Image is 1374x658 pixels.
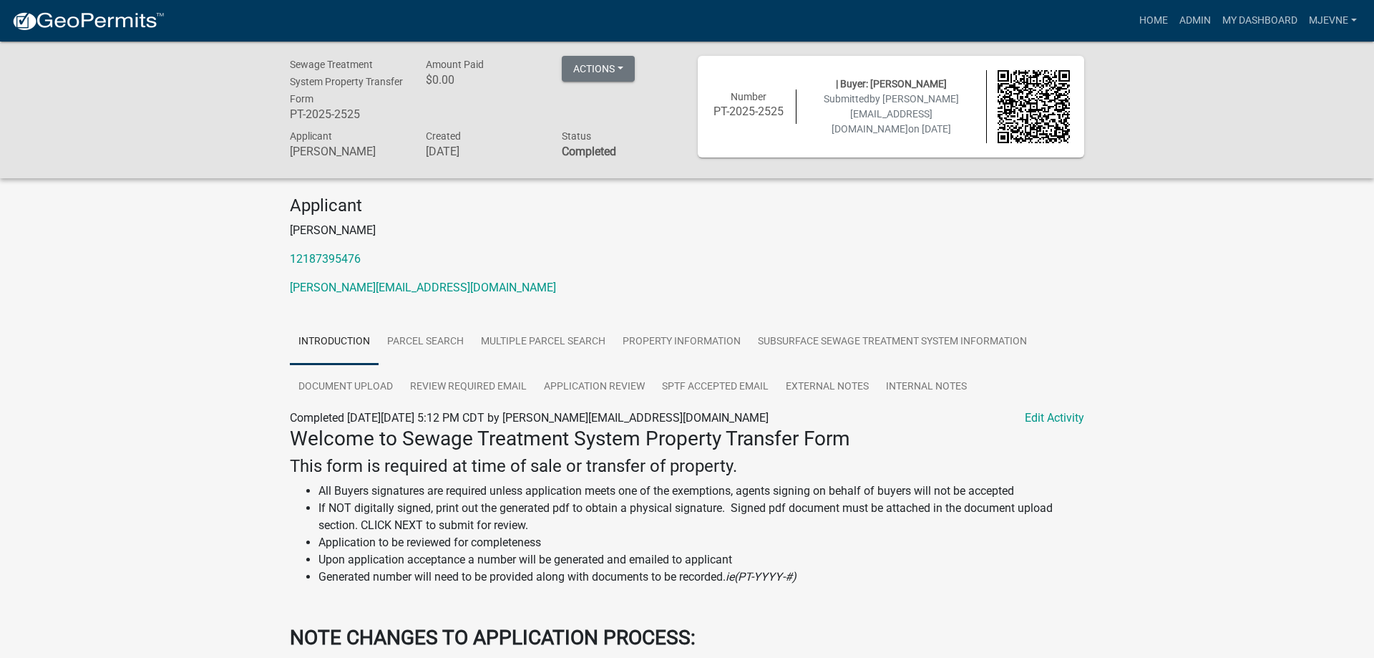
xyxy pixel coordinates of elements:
[1303,7,1363,34] a: MJevne
[562,145,616,158] strong: Completed
[426,59,484,70] span: Amount Paid
[777,364,877,410] a: External Notes
[290,252,361,266] a: 12187395476
[290,130,332,142] span: Applicant
[426,145,540,158] h6: [DATE]
[290,59,403,105] span: Sewage Treatment System Property Transfer Form
[318,534,1084,551] li: Application to be reviewed for completeness
[1134,7,1174,34] a: Home
[836,78,947,89] span: | Buyer: [PERSON_NAME]
[614,319,749,365] a: Property Information
[290,319,379,365] a: Introduction
[290,626,696,649] strong: NOTE CHANGES TO APPLICATION PROCESS:
[290,222,1084,239] p: [PERSON_NAME]
[1174,7,1217,34] a: Admin
[401,364,535,410] a: Review Required Email
[290,456,1084,477] h4: This form is required at time of sale or transfer of property.
[290,107,404,121] h6: PT-2025-2525
[749,319,1036,365] a: Subsurface Sewage Treatment System Information
[290,195,1084,216] h4: Applicant
[653,364,777,410] a: SPTF Accepted Email
[426,130,461,142] span: Created
[731,91,766,102] span: Number
[290,281,556,294] a: [PERSON_NAME][EMAIL_ADDRESS][DOMAIN_NAME]
[290,145,404,158] h6: [PERSON_NAME]
[1025,410,1084,427] a: Edit Activity
[877,364,975,410] a: Internal Notes
[318,569,1084,586] li: Generated number will need to be provided along with documents to be recorded.
[472,319,614,365] a: Multiple Parcel Search
[562,130,591,142] span: Status
[290,364,401,410] a: Document Upload
[712,105,785,118] h6: PT-2025-2525
[290,411,769,425] span: Completed [DATE][DATE] 5:12 PM CDT by [PERSON_NAME][EMAIL_ADDRESS][DOMAIN_NAME]
[426,73,540,87] h6: $0.00
[535,364,653,410] a: Application Review
[318,551,1084,569] li: Upon application acceptance a number will be generated and emailed to applicant
[998,70,1071,143] img: QR code
[318,500,1084,534] li: If NOT digitally signed, print out the generated pdf to obtain a physical signature. Signed pdf d...
[824,93,959,135] span: Submitted on [DATE]
[318,483,1084,500] li: All Buyers signatures are required unless application meets one of the exemptions, agents signing...
[379,319,472,365] a: Parcel search
[1217,7,1303,34] a: My Dashboard
[290,427,1084,451] h3: Welcome to Sewage Treatment System Property Transfer Form
[726,570,796,584] i: ie(PT-YYYY-#)
[562,56,635,82] button: Actions
[832,93,959,135] span: by [PERSON_NAME][EMAIL_ADDRESS][DOMAIN_NAME]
